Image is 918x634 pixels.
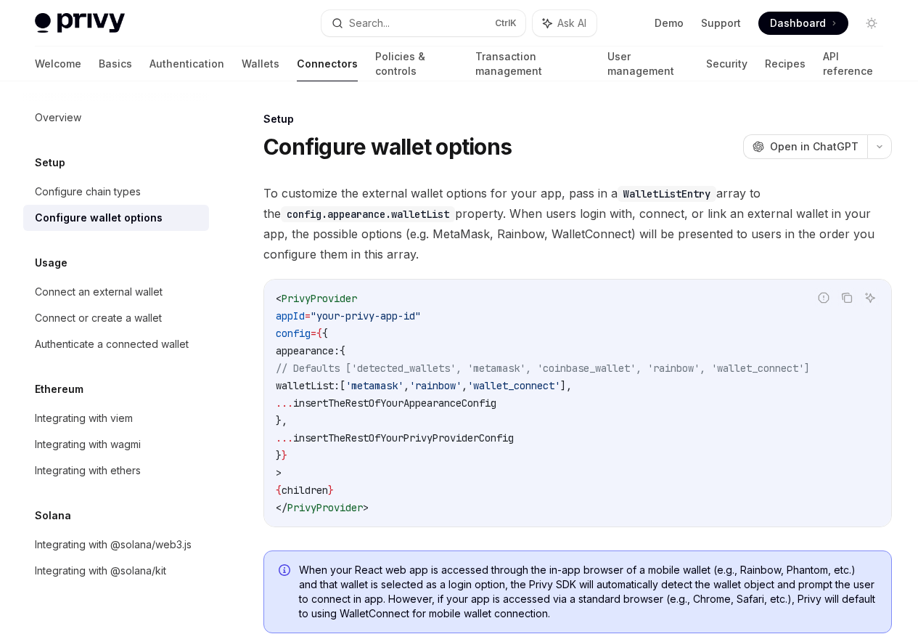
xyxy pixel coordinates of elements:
a: Connectors [297,46,358,81]
a: User management [607,46,689,81]
span: children [282,484,328,497]
a: Support [701,16,741,31]
button: Copy the contents from the code block [837,288,856,307]
a: Authentication [149,46,224,81]
a: Integrating with ethers [23,458,209,484]
div: Connect or create a wallet [35,309,162,327]
span: , [462,379,467,392]
div: Configure chain types [35,183,141,200]
span: appId [276,309,305,322]
span: insertTheRestOfYourPrivyProviderConfig [293,431,514,444]
span: When your React web app is accessed through the in-app browser of a mobile wallet (e.g., Rainbow,... [299,563,877,621]
h5: Usage [35,254,67,272]
a: Authenticate a connected wallet [23,331,209,357]
span: > [363,501,369,514]
span: Open in ChatGPT [770,139,858,154]
a: Wallets [242,46,279,81]
a: Dashboard [758,12,848,35]
div: Configure wallet options [35,209,163,227]
a: Transaction management [475,46,590,81]
a: Recipes [765,46,806,81]
div: Integrating with @solana/kit [35,562,166,580]
button: Ask AI [861,288,880,307]
span: }, [276,414,287,427]
button: Toggle dark mode [860,12,883,35]
a: Connect or create a wallet [23,305,209,331]
a: Configure chain types [23,179,209,205]
a: Basics [99,46,132,81]
span: { [316,327,322,340]
span: ... [276,431,293,444]
a: Overview [23,105,209,131]
span: Ask AI [557,16,586,31]
span: 'rainbow' [409,379,462,392]
span: > [276,466,282,479]
span: "your-privy-app-id" [311,309,421,322]
span: PrivyProvider [282,292,357,305]
span: walletList: [276,379,340,392]
span: 'metamask' [345,379,403,392]
a: Integrating with @solana/web3.js [23,532,209,558]
a: Integrating with wagmi [23,431,209,458]
span: ... [276,397,293,410]
code: config.appearance.walletList [281,206,455,222]
span: Dashboard [770,16,826,31]
a: Integrating with viem [23,405,209,431]
span: = [305,309,311,322]
span: config [276,327,311,340]
button: Report incorrect code [814,288,833,307]
div: Integrating with ethers [35,462,141,479]
button: Search...CtrlK [321,10,525,36]
span: 'wallet_connect' [467,379,560,392]
div: Setup [263,112,892,126]
a: Integrating with @solana/kit [23,558,209,584]
code: WalletListEntry [618,186,716,202]
div: Connect an external wallet [35,283,163,301]
h5: Ethereum [35,381,83,398]
div: Overview [35,109,81,126]
div: Integrating with viem [35,410,133,427]
span: // Defaults ['detected_wallets', 'metamask', 'coinbase_wallet', 'rainbow', 'wallet_connect'] [276,362,810,375]
span: { [322,327,328,340]
a: Demo [655,16,684,31]
a: Policies & controls [375,46,458,81]
h5: Setup [35,154,65,171]
span: { [276,484,282,497]
svg: Info [279,564,293,579]
img: light logo [35,13,125,33]
span: </ [276,501,287,514]
a: API reference [823,46,883,81]
div: Authenticate a connected wallet [35,336,189,353]
span: [ [340,379,345,392]
span: { [340,344,345,357]
span: appearance: [276,344,340,357]
button: Ask AI [533,10,597,36]
a: Security [706,46,747,81]
span: PrivyProvider [287,501,363,514]
span: } [276,449,282,462]
a: Connect an external wallet [23,279,209,305]
span: , [403,379,409,392]
a: Configure wallet options [23,205,209,231]
h1: Configure wallet options [263,134,512,160]
a: Welcome [35,46,81,81]
span: To customize the external wallet options for your app, pass in a array to the property. When user... [263,183,892,264]
span: } [282,449,287,462]
div: Search... [349,15,390,32]
div: Integrating with @solana/web3.js [35,536,192,553]
h5: Solana [35,507,71,524]
span: < [276,292,282,305]
span: Ctrl K [495,17,517,29]
span: = [311,327,316,340]
div: Integrating with wagmi [35,436,141,453]
span: insertTheRestOfYourAppearanceConfig [293,397,496,410]
span: } [328,484,334,497]
span: ], [560,379,572,392]
button: Open in ChatGPT [743,134,867,159]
